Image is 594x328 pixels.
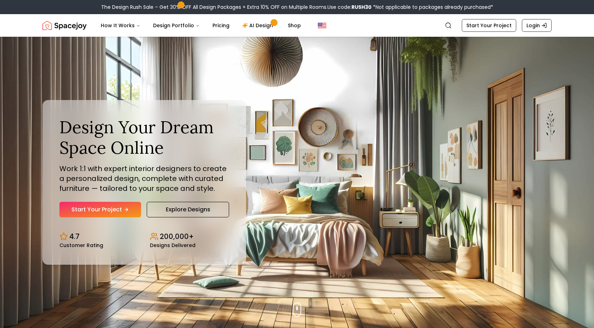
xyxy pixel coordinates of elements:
h1: Design Your Dream Space Online [59,117,229,158]
p: 200,000+ [160,232,194,241]
small: Customer Rating [59,243,103,248]
div: Design stats [59,226,229,248]
p: Work 1:1 with expert interior designers to create a personalized design, complete with curated fu... [59,164,229,193]
a: AI Design [237,18,281,33]
a: Explore Designs [147,202,229,217]
a: Pricing [207,18,235,33]
img: Spacejoy Logo [42,18,87,33]
small: Designs Delivered [150,243,196,248]
span: Use code: [327,4,372,11]
a: Start Your Project [59,202,141,217]
a: Shop [282,18,307,33]
div: The Design Rush Sale – Get 30% OFF All Design Packages + Extra 10% OFF on Multiple Rooms. [101,4,493,11]
a: Spacejoy [42,18,87,33]
a: Start Your Project [462,19,516,32]
button: How It Works [95,18,146,33]
span: *Not applicable to packages already purchased* [372,4,493,11]
img: United States [318,21,326,30]
a: Login [522,19,552,32]
p: 4.7 [69,232,80,241]
b: RUSH30 [351,4,372,11]
nav: Global [42,14,552,37]
nav: Main [95,18,307,33]
button: Design Portfolio [147,18,205,33]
